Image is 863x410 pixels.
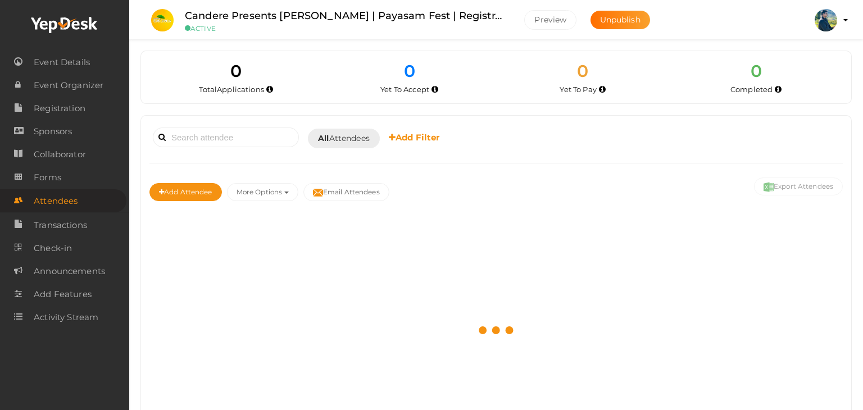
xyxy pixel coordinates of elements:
img: ACg8ocImFeownhHtboqxd0f2jP-n9H7_i8EBYaAdPoJXQiB63u4xhcvD=s100 [815,9,837,31]
span: Registration [34,97,85,120]
button: Add Attendee [149,183,222,201]
button: Export Attendees [754,177,843,195]
img: PPFXFEEN_small.png [151,9,174,31]
span: Announcements [34,260,105,283]
span: Event Details [34,51,90,74]
b: Add Filter [389,132,440,143]
button: Unpublish [591,11,650,29]
img: mail-filled.svg [313,188,323,198]
span: Collaborator [34,143,86,166]
span: Event Organizer [34,74,103,97]
b: All [318,133,329,143]
span: Yet To Accept [380,85,429,94]
span: Add Features [34,283,92,306]
span: Transactions [34,214,87,236]
span: Forms [34,166,61,189]
span: Attendees [318,133,370,144]
button: Email Attendees [303,183,389,201]
span: 0 [577,61,588,81]
label: Candere Presents [PERSON_NAME] | Payasam Fest | Registration [185,8,507,24]
i: Yet to be accepted by organizer [431,86,438,93]
span: Applications [217,85,264,94]
span: Total [199,85,264,94]
button: Preview [524,10,576,30]
span: Yet To Pay [560,85,596,94]
span: Unpublish [600,15,641,25]
span: Attendees [34,190,78,212]
span: Check-in [34,237,72,259]
span: Completed [730,85,773,94]
button: More Options [227,183,298,201]
span: Sponsors [34,120,72,143]
input: Search attendee [153,127,299,147]
img: loading.svg [476,311,516,350]
i: Accepted and completed payment succesfully [775,86,782,93]
span: Activity Stream [34,306,98,329]
small: ACTIVE [185,24,507,33]
span: 0 [404,61,415,81]
i: Total number of applications [266,86,273,93]
span: 0 [751,61,762,81]
span: 0 [230,61,242,81]
img: excel.svg [764,182,774,192]
i: Accepted by organizer and yet to make payment [599,86,606,93]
